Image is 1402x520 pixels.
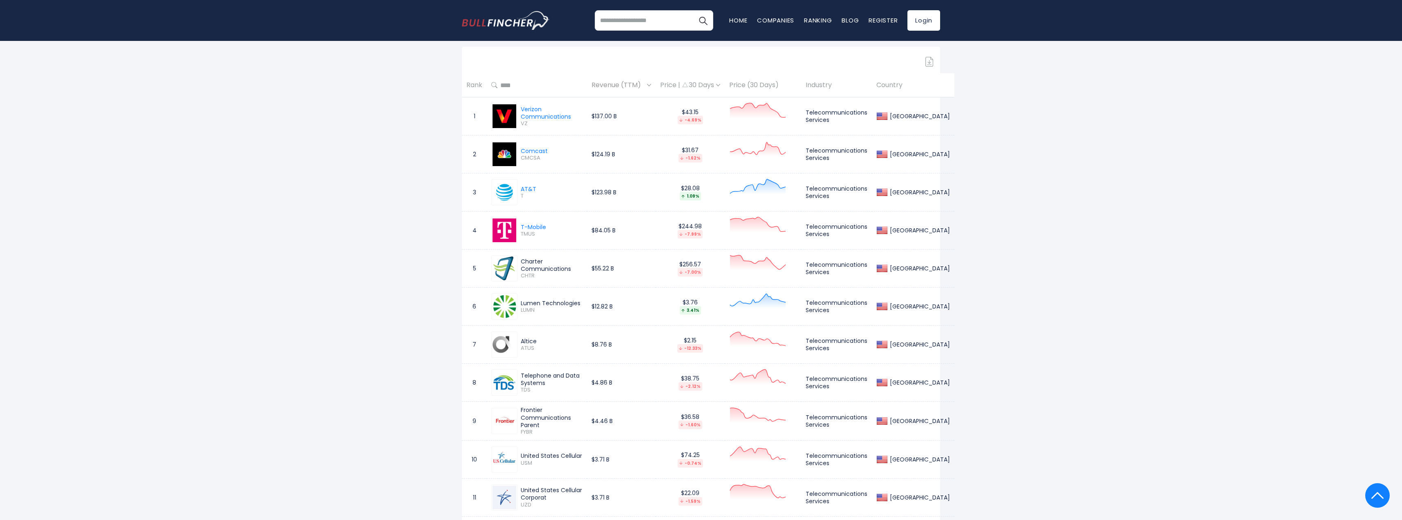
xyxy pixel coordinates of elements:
[462,478,487,516] td: 11
[660,413,720,429] div: $36.58
[801,326,872,364] td: Telecommunications Services
[521,338,582,345] div: Altice
[660,185,720,200] div: $28.08
[587,250,656,288] td: $55.22 B
[801,364,872,402] td: Telecommunications Services
[521,345,582,352] span: ATUS
[888,113,950,120] div: [GEOGRAPHIC_DATA]
[587,173,656,212] td: $123.98 B
[660,375,720,391] div: $38.75
[801,288,872,326] td: Telecommunications Services
[804,16,832,25] a: Ranking
[462,364,487,402] td: 8
[521,106,582,120] div: Verizon Communications
[587,326,656,364] td: $8.76 B
[587,402,656,440] td: $4.46 B
[693,10,713,31] button: Search
[521,231,546,238] span: TMUS
[679,497,702,506] div: -1.59%
[493,142,516,166] img: CMCSA.png
[493,218,516,242] img: TMUS.png
[888,494,950,501] div: [GEOGRAPHIC_DATA]
[493,104,516,128] img: VZ.png
[836,72,853,80] a: Sign in
[462,212,487,250] td: 4
[493,486,516,509] img: UZD.png
[842,16,859,25] a: Blog
[462,11,550,30] a: Go to homepage
[888,189,950,196] div: [GEOGRAPHIC_DATA]
[521,486,582,501] div: United States Cellular Corporat
[678,268,703,277] div: -7.00%
[587,364,656,402] td: $4.86 B
[660,223,720,239] div: $244.98
[660,261,720,277] div: $256.57
[493,409,516,433] img: FYBR.png
[660,489,720,505] div: $22.09
[521,147,548,155] div: Comcast
[801,173,872,212] td: Telecommunications Services
[491,217,546,243] a: T-Mobile TMUS
[660,146,720,162] div: $31.67
[462,11,550,30] img: bullfincher logo
[660,81,720,90] div: Price | 30 Days
[587,212,656,250] td: $84.05 B
[907,10,940,31] a: Login
[801,73,872,97] th: Industry
[462,173,487,212] td: 3
[521,307,582,314] span: LUMN
[521,185,536,193] div: AT&T
[801,440,872,478] td: Telecommunications Services
[888,341,950,348] div: [GEOGRAPHIC_DATA]
[493,333,516,356] img: ATUS.png
[678,116,703,124] div: -4.69%
[521,299,582,307] div: Lumen Technologies
[587,478,656,516] td: $3.71 B
[521,387,582,394] span: TDS
[677,344,703,353] div: -12.33%
[587,440,656,478] td: $3.71 B
[462,135,487,173] td: 2
[801,250,872,288] td: Telecommunications Services
[679,154,702,162] div: -1.62%
[462,250,487,288] td: 5
[521,272,582,279] span: CHTR
[680,192,701,200] div: 1.09%
[660,451,720,467] div: $74.25
[491,179,536,205] a: AT&T T
[801,135,872,173] td: Telecommunications Services
[678,459,703,468] div: -0.74%
[888,456,950,463] div: [GEOGRAPHIC_DATA]
[801,97,872,135] td: Telecommunications Services
[888,151,950,158] div: [GEOGRAPHIC_DATA]
[591,79,645,92] span: Revenue (TTM)
[493,371,516,394] img: TDS.png
[521,502,582,509] span: UZD
[521,460,582,467] span: USM
[491,103,582,129] a: Verizon Communications VZ
[462,402,487,440] td: 9
[869,16,898,25] a: Register
[521,193,536,200] span: T
[888,379,950,386] div: [GEOGRAPHIC_DATA]
[462,97,487,135] td: 1
[660,108,720,124] div: $43.15
[587,135,656,173] td: $124.19 B
[660,299,720,315] div: $3.76
[888,303,950,310] div: [GEOGRAPHIC_DATA]
[521,155,548,162] span: CMCSA
[493,180,516,204] img: T.png
[888,265,950,272] div: [GEOGRAPHIC_DATA]
[888,227,950,234] div: [GEOGRAPHIC_DATA]
[493,257,516,280] img: CHTR.png
[521,372,582,387] div: Telephone and Data Systems
[801,212,872,250] td: Telecommunications Services
[729,16,747,25] a: Home
[725,73,801,97] th: Price (30 Days)
[462,73,487,97] th: Rank
[521,120,582,127] span: VZ
[587,288,656,326] td: $12.82 B
[521,406,582,429] div: Frontier Communications Parent
[678,230,703,239] div: -7.99%
[493,295,516,318] img: LUMN.png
